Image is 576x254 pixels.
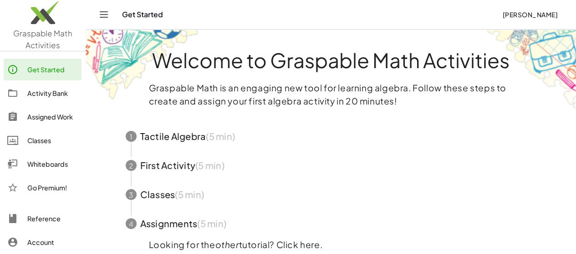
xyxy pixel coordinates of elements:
div: Get Started [27,64,78,75]
button: 2First Activity(5 min) [115,151,547,180]
span: [PERSON_NAME] [502,10,558,19]
div: Account [27,237,78,248]
img: get-started-bg-ul-Ceg4j33I.png [86,29,199,101]
a: Account [4,231,82,253]
div: 2 [126,160,137,171]
div: Activity Bank [27,88,78,99]
div: 4 [126,218,137,229]
div: Reference [27,213,78,224]
a: Classes [4,129,82,151]
button: 4Assignments(5 min) [115,209,547,238]
a: Whiteboards [4,153,82,175]
h1: Welcome to Graspable Math Activities [109,50,553,70]
a: Reference [4,208,82,229]
div: 3 [126,189,137,200]
button: Toggle navigation [97,7,111,22]
div: Assigned Work [27,111,78,122]
button: 3Classes(5 min) [115,180,547,209]
button: 1Tactile Algebra(5 min) [115,122,547,151]
a: Activity Bank [4,82,82,104]
span: Graspable Math Activities [13,28,72,50]
div: Classes [27,135,78,146]
div: Go Premium! [27,182,78,193]
a: Assigned Work [4,106,82,128]
a: Get Started [4,59,82,80]
p: Looking for the tutorial? Click here. [149,238,513,251]
button: [PERSON_NAME] [495,6,565,23]
p: Graspable Math is an engaging new tool for learning algebra. Follow these steps to create and ass... [149,81,513,108]
div: 1 [126,131,137,142]
div: Whiteboards [27,159,78,169]
em: other [215,239,239,250]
